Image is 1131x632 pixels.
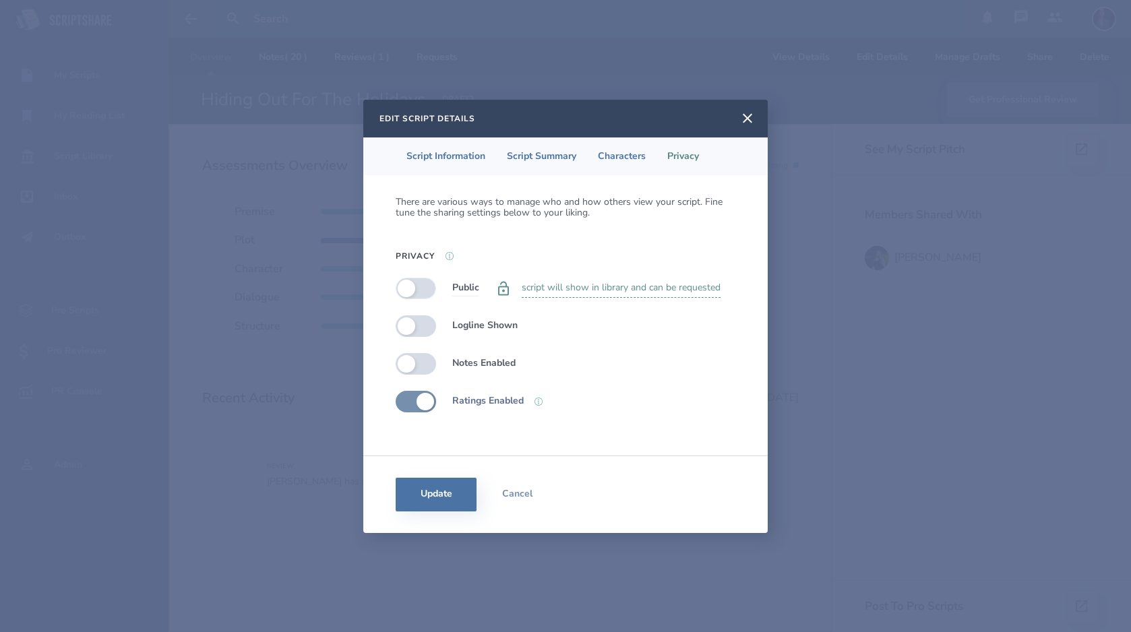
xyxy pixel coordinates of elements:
[396,251,435,261] h3: Privacy
[496,137,587,175] li: Script Summary
[656,137,710,175] li: Privacy
[396,137,496,175] li: Script Information
[452,355,516,372] label: Notes Enabled
[522,278,721,298] p: script will show in library and can be requested
[452,393,524,410] label: Ratings Enabled
[379,113,475,124] h2: Edit Script Details
[452,280,479,296] label: Public
[477,478,557,511] button: Cancel
[587,137,656,175] li: Characters
[396,478,477,511] button: Update
[452,317,518,334] label: Logline Shown
[396,197,735,218] p: There are various ways to manage who and how others view your script. Fine tune the sharing setti...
